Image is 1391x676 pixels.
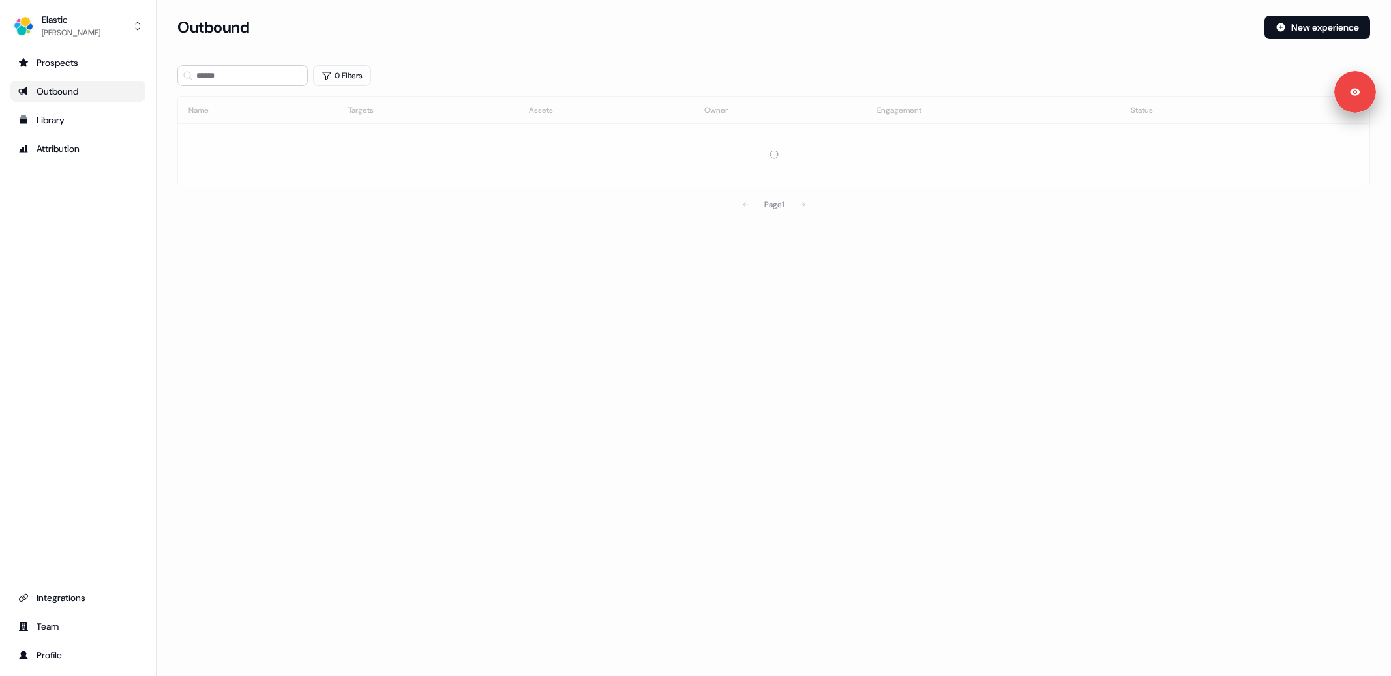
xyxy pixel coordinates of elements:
div: Attribution [18,142,138,155]
a: Go to attribution [10,138,145,159]
div: Outbound [18,85,138,98]
div: Library [18,113,138,126]
button: 0 Filters [313,65,371,86]
a: Go to integrations [10,587,145,608]
div: Team [18,620,138,633]
div: Integrations [18,591,138,604]
div: Profile [18,649,138,662]
a: Go to outbound experience [10,81,145,102]
div: Elastic [42,13,100,26]
button: New experience [1264,16,1370,39]
a: Go to profile [10,645,145,666]
h3: Outbound [177,18,249,37]
a: Go to templates [10,110,145,130]
button: Elastic[PERSON_NAME] [10,10,145,42]
div: Prospects [18,56,138,69]
a: Go to prospects [10,52,145,73]
a: Go to team [10,616,145,637]
div: [PERSON_NAME] [42,26,100,39]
